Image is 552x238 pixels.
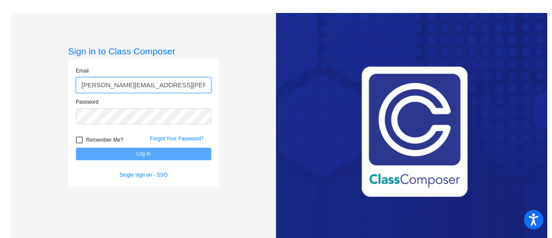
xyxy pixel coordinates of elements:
[76,98,99,106] label: Password
[68,46,219,57] h3: Sign in to Class Composer
[76,148,211,160] button: Log In
[119,172,167,178] a: Single sign on - SSO
[86,135,123,145] span: Remember Me?
[76,67,89,75] label: Email
[150,136,204,142] a: Forgot Your Password?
